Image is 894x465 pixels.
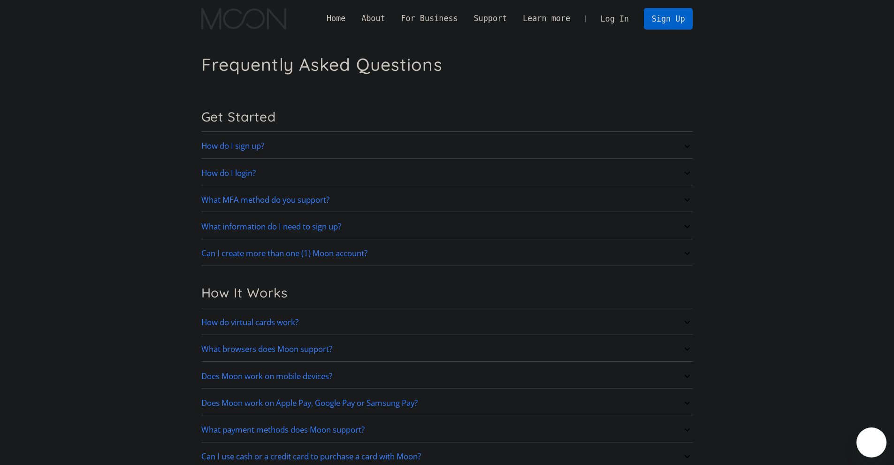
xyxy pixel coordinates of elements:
[401,13,458,24] div: For Business
[201,339,693,359] a: What browsers does Moon support?
[201,393,693,413] a: Does Moon work on Apple Pay, Google Pay or Samsung Pay?
[201,344,332,354] h2: What browsers does Moon support?
[201,452,421,461] h2: Can I use cash or a credit card to purchase a card with Moon?
[201,109,693,125] h2: Get Started
[361,13,385,24] div: About
[201,249,367,258] h2: Can I create more than one (1) Moon account?
[201,222,341,231] h2: What information do I need to sign up?
[201,372,332,381] h2: Does Moon work on mobile devices?
[644,8,693,29] a: Sign Up
[201,313,693,332] a: How do virtual cards work?
[201,168,256,178] h2: How do I login?
[856,427,886,457] iframe: Кнопка запуска окна обмена сообщениями
[353,13,393,24] div: About
[393,13,466,24] div: For Business
[474,13,507,24] div: Support
[201,318,298,327] h2: How do virtual cards work?
[515,13,578,24] div: Learn more
[201,163,693,183] a: How do I login?
[201,425,365,435] h2: What payment methods does Moon support?
[201,398,418,408] h2: Does Moon work on Apple Pay, Google Pay or Samsung Pay?
[201,420,693,440] a: What payment methods does Moon support?
[466,13,515,24] div: Support
[319,13,353,24] a: Home
[201,137,693,156] a: How do I sign up?
[201,195,329,205] h2: What MFA method do you support?
[201,366,693,386] a: Does Moon work on mobile devices?
[201,217,693,236] a: What information do I need to sign up?
[201,244,693,263] a: Can I create more than one (1) Moon account?
[593,8,637,29] a: Log In
[201,8,286,30] img: Moon Logo
[523,13,570,24] div: Learn more
[201,190,693,210] a: What MFA method do you support?
[201,54,443,75] h1: Frequently Asked Questions
[201,8,286,30] a: home
[201,141,264,151] h2: How do I sign up?
[201,285,693,301] h2: How It Works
